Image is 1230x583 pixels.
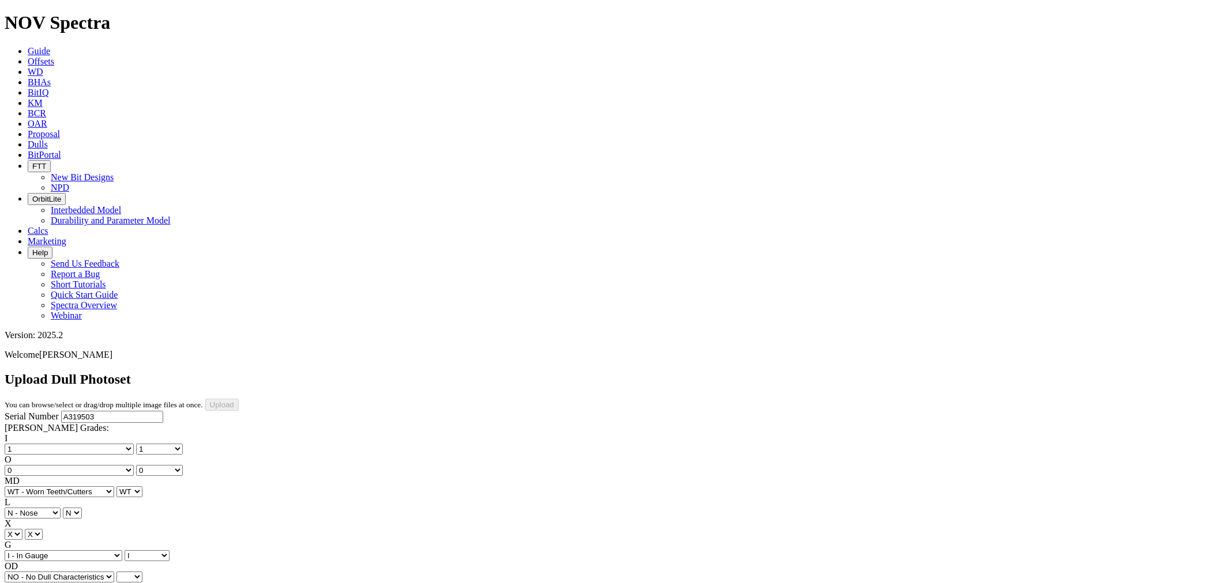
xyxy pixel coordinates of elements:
a: Durability and Parameter Model [51,215,171,225]
span: Help [32,248,48,257]
span: [PERSON_NAME] [39,350,112,359]
div: Version: 2025.2 [5,330,1225,340]
a: Interbedded Model [51,205,121,215]
label: MD [5,476,20,486]
a: Report a Bug [51,269,100,279]
button: Help [28,247,52,259]
a: Dulls [28,139,48,149]
a: New Bit Designs [51,172,114,182]
a: BCR [28,108,46,118]
a: Marketing [28,236,66,246]
span: OrbitLite [32,195,61,203]
a: BitPortal [28,150,61,160]
a: BHAs [28,77,51,87]
a: Calcs [28,226,48,236]
button: OrbitLite [28,193,66,205]
button: FTT [28,160,51,172]
h2: Upload Dull Photoset [5,372,1225,387]
a: Proposal [28,129,60,139]
a: Offsets [28,56,54,66]
label: OD [5,561,18,571]
a: Guide [28,46,50,56]
p: Welcome [5,350,1225,360]
a: WD [28,67,43,77]
a: Short Tutorials [51,279,106,289]
label: X [5,518,12,528]
a: KM [28,98,43,108]
div: [PERSON_NAME] Grades: [5,423,1225,433]
a: OAR [28,119,47,128]
label: G [5,540,12,550]
a: BitIQ [28,88,48,97]
a: Spectra Overview [51,300,117,310]
small: You can browse/select or drag/drop multiple image files at once. [5,400,203,409]
a: Send Us Feedback [51,259,119,268]
a: NPD [51,183,69,192]
a: Quick Start Guide [51,290,118,300]
label: Serial Number [5,411,59,421]
label: O [5,455,12,464]
label: L [5,497,10,507]
input: Upload [205,399,239,411]
span: FTT [32,162,46,171]
label: I [5,433,7,443]
a: Webinar [51,311,82,320]
h1: NOV Spectra [5,12,1225,33]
